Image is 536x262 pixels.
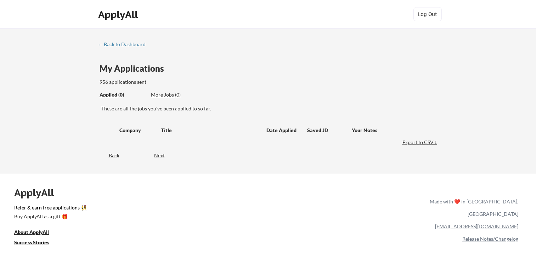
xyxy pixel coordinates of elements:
div: Buy ApplyAll as a gift 🎁 [14,214,85,219]
u: About ApplyAll [14,229,49,235]
div: More Jobs (0) [151,91,203,98]
a: [EMAIL_ADDRESS][DOMAIN_NAME] [435,223,518,229]
a: About ApplyAll [14,228,59,237]
div: These are all the jobs you've been applied to so far. [100,91,146,99]
div: Title [161,127,260,134]
a: ← Back to Dashboard [98,42,151,49]
button: Log Out [413,7,442,21]
div: Next [154,152,173,159]
div: Company [119,127,155,134]
a: Refer & earn free applications 👯‍♀️ [14,205,282,213]
div: Made with ❤️ in [GEOGRAPHIC_DATA], [GEOGRAPHIC_DATA] [427,195,518,220]
div: Your Notes [352,127,433,134]
a: Release Notes/Changelog [462,236,518,242]
div: These are job applications we think you'd be a good fit for, but couldn't apply you to automatica... [151,91,203,99]
div: ← Back to Dashboard [98,42,151,47]
div: Export to CSV ↓ [402,139,439,146]
u: Success Stories [14,239,49,245]
div: Applied (0) [100,91,146,98]
div: 956 applications sent [100,78,237,86]
div: ApplyAll [14,187,62,199]
div: My Applications [100,64,170,73]
div: Saved JD [307,124,352,136]
div: Date Applied [266,127,298,134]
a: Success Stories [14,239,59,247]
div: Back [98,152,119,159]
div: ApplyAll [98,9,140,21]
a: Buy ApplyAll as a gift 🎁 [14,213,85,222]
div: These are all the jobs you've been applied to so far. [101,105,439,112]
